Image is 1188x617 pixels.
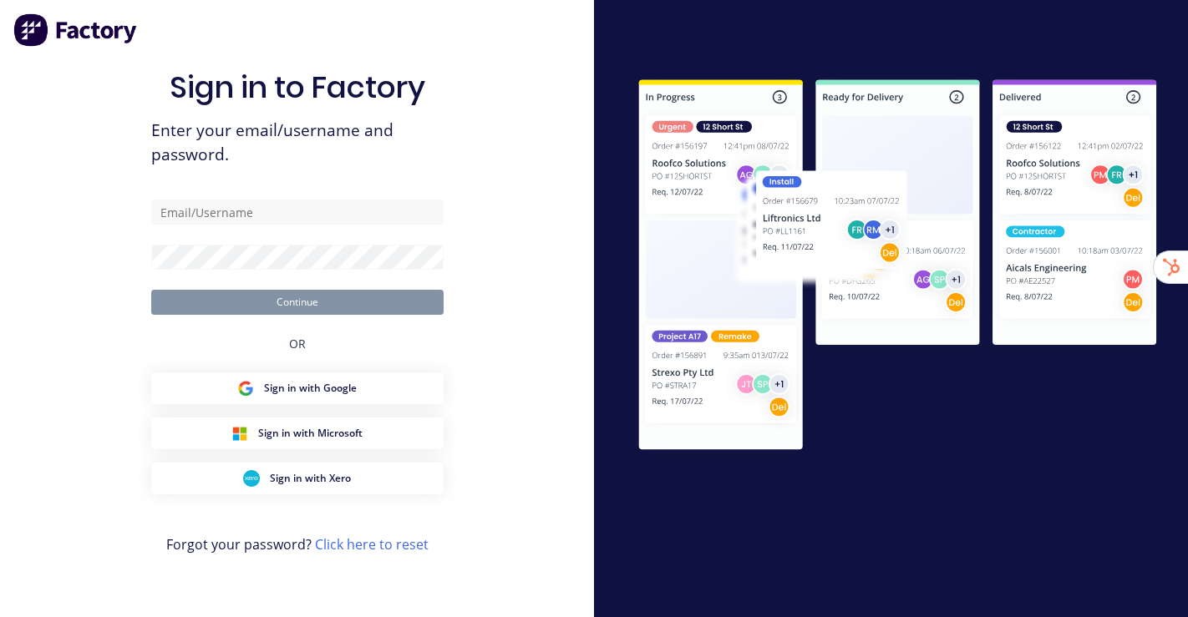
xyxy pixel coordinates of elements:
img: Xero Sign in [243,470,260,487]
button: Continue [151,290,444,315]
div: OR [289,315,306,372]
img: Google Sign in [237,380,254,397]
input: Email/Username [151,200,444,225]
span: Enter your email/username and password. [151,119,444,167]
button: Microsoft Sign inSign in with Microsoft [151,417,444,449]
span: Sign in with Xero [270,471,351,486]
button: Google Sign inSign in with Google [151,372,444,404]
a: Click here to reset [315,535,429,554]
span: Forgot your password? [166,534,429,554]
span: Sign in with Microsoft [258,426,363,441]
img: Factory [13,13,139,47]
span: Sign in with Google [264,381,357,396]
h1: Sign in to Factory [170,69,425,105]
img: Microsoft Sign in [231,425,248,442]
button: Xero Sign inSign in with Xero [151,463,444,494]
img: Sign in [607,51,1188,483]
